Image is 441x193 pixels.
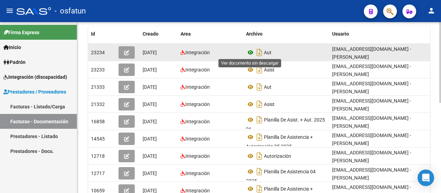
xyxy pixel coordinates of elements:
[332,150,411,163] span: [EMAIL_ADDRESS][DOMAIN_NAME] - [PERSON_NAME]
[143,102,157,107] span: [DATE]
[255,64,264,75] i: Descargar documento
[264,102,275,107] span: Asist
[264,67,275,73] span: Asist
[91,153,105,159] span: 12718
[185,136,210,142] span: Integración
[332,115,411,129] span: [EMAIL_ADDRESS][DOMAIN_NAME] - [PERSON_NAME]
[332,133,411,146] span: [EMAIL_ADDRESS][DOMAIN_NAME] - [PERSON_NAME]
[246,117,325,132] span: Planilla De Asist. + Aut. 2025 06
[255,81,264,93] i: Descargar documento
[91,171,105,176] span: 12717
[143,31,158,37] span: Creado
[185,102,210,107] span: Integración
[255,166,264,177] i: Descargar documento
[91,102,105,107] span: 21332
[332,81,411,94] span: [EMAIL_ADDRESS][DOMAIN_NAME] - [PERSON_NAME]
[332,98,411,112] span: [EMAIL_ADDRESS][DOMAIN_NAME] - [PERSON_NAME]
[329,27,433,41] datatable-header-cell: Usuario
[332,64,411,77] span: [EMAIL_ADDRESS][DOMAIN_NAME] - [PERSON_NAME]
[185,153,210,159] span: Integración
[185,171,210,176] span: Integración
[418,170,434,186] div: Open Intercom Messenger
[143,153,157,159] span: [DATE]
[3,88,66,96] span: Prestadores / Proveedores
[143,50,157,55] span: [DATE]
[185,50,210,55] span: Integración
[3,29,39,36] span: Firma Express
[255,114,264,125] i: Descargar documento
[332,46,411,60] span: [EMAIL_ADDRESS][DOMAIN_NAME] - [PERSON_NAME]
[91,50,105,55] span: 23234
[264,50,271,55] span: Aut
[143,171,157,176] span: [DATE]
[143,84,157,90] span: [DATE]
[6,7,14,15] mat-icon: menu
[3,44,21,51] span: Inicio
[427,7,435,15] mat-icon: person
[255,132,264,143] i: Descargar documento
[178,27,243,41] datatable-header-cell: Area
[185,67,210,73] span: Integración
[3,73,67,81] span: Integración (discapacidad)
[143,119,157,124] span: [DATE]
[246,31,263,37] span: Archivo
[255,99,264,110] i: Descargar documento
[264,153,291,159] span: Autorización
[88,27,116,41] datatable-header-cell: Id
[255,151,264,162] i: Descargar documento
[3,58,25,66] span: Padrón
[185,119,210,124] span: Integración
[91,119,105,124] span: 16858
[181,31,191,37] span: Area
[332,31,349,37] span: Usuario
[143,67,157,73] span: [DATE]
[255,47,264,58] i: Descargar documento
[243,27,329,41] datatable-header-cell: Archivo
[185,84,210,90] span: Integración
[91,136,105,142] span: 14545
[246,134,313,149] span: Planilla De Asistencia + Autorización 05 2025
[143,136,157,142] span: [DATE]
[264,84,271,90] span: Aut
[332,167,411,181] span: [EMAIL_ADDRESS][DOMAIN_NAME] - [PERSON_NAME]
[91,31,95,37] span: Id
[91,84,105,90] span: 21333
[91,67,105,73] span: 23233
[54,3,86,19] span: - osfatun
[246,169,316,184] span: Planilla De Asistencia 04 2025
[140,27,178,41] datatable-header-cell: Creado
